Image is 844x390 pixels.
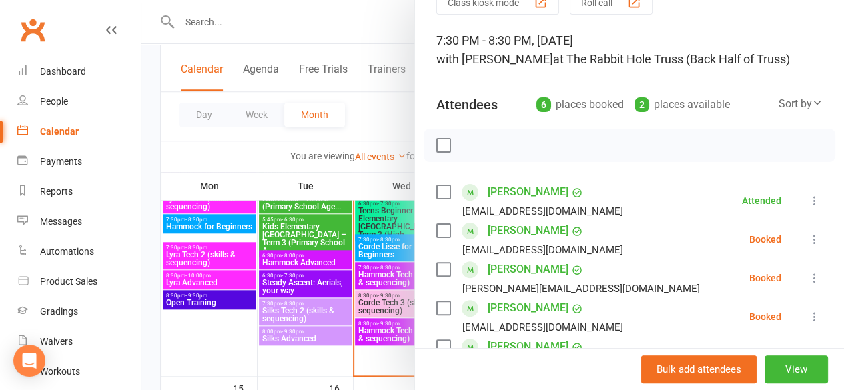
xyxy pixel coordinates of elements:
div: [EMAIL_ADDRESS][DOMAIN_NAME] [462,203,623,220]
div: Calendar [40,126,79,137]
div: Waivers [40,336,73,347]
a: Calendar [17,117,141,147]
a: People [17,87,141,117]
a: Clubworx [16,13,49,47]
a: Dashboard [17,57,141,87]
div: places available [635,95,730,114]
div: places booked [536,95,624,114]
div: People [40,96,68,107]
div: Open Intercom Messenger [13,345,45,377]
a: [PERSON_NAME] [488,181,568,203]
a: Gradings [17,297,141,327]
a: Reports [17,177,141,207]
div: Booked [749,235,781,244]
div: Attendees [436,95,498,114]
div: Messages [40,216,82,227]
div: Dashboard [40,66,86,77]
button: Bulk add attendees [641,355,757,383]
div: Sort by [779,95,823,113]
div: 6 [536,97,551,112]
div: Attended [742,196,781,205]
div: Booked [749,312,781,321]
div: Booked [749,273,781,283]
div: Gradings [40,306,78,317]
div: Workouts [40,366,80,377]
div: 2 [635,97,649,112]
a: [PERSON_NAME] [488,259,568,280]
div: [PERSON_NAME][EMAIL_ADDRESS][DOMAIN_NAME] [462,280,700,297]
a: Automations [17,237,141,267]
a: [PERSON_NAME] [488,220,568,241]
span: at The Rabbit Hole Truss (Back Half of Truss) [553,52,790,66]
div: Automations [40,246,94,257]
a: [PERSON_NAME] [488,336,568,357]
a: Messages [17,207,141,237]
a: Workouts [17,357,141,387]
div: Payments [40,156,82,167]
button: View [765,355,828,383]
a: [PERSON_NAME] [488,297,568,319]
div: Product Sales [40,276,97,287]
span: with [PERSON_NAME] [436,52,553,66]
a: Product Sales [17,267,141,297]
a: Payments [17,147,141,177]
a: Waivers [17,327,141,357]
div: [EMAIL_ADDRESS][DOMAIN_NAME] [462,319,623,336]
div: Reports [40,186,73,197]
div: [EMAIL_ADDRESS][DOMAIN_NAME] [462,241,623,259]
div: 7:30 PM - 8:30 PM, [DATE] [436,31,823,69]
